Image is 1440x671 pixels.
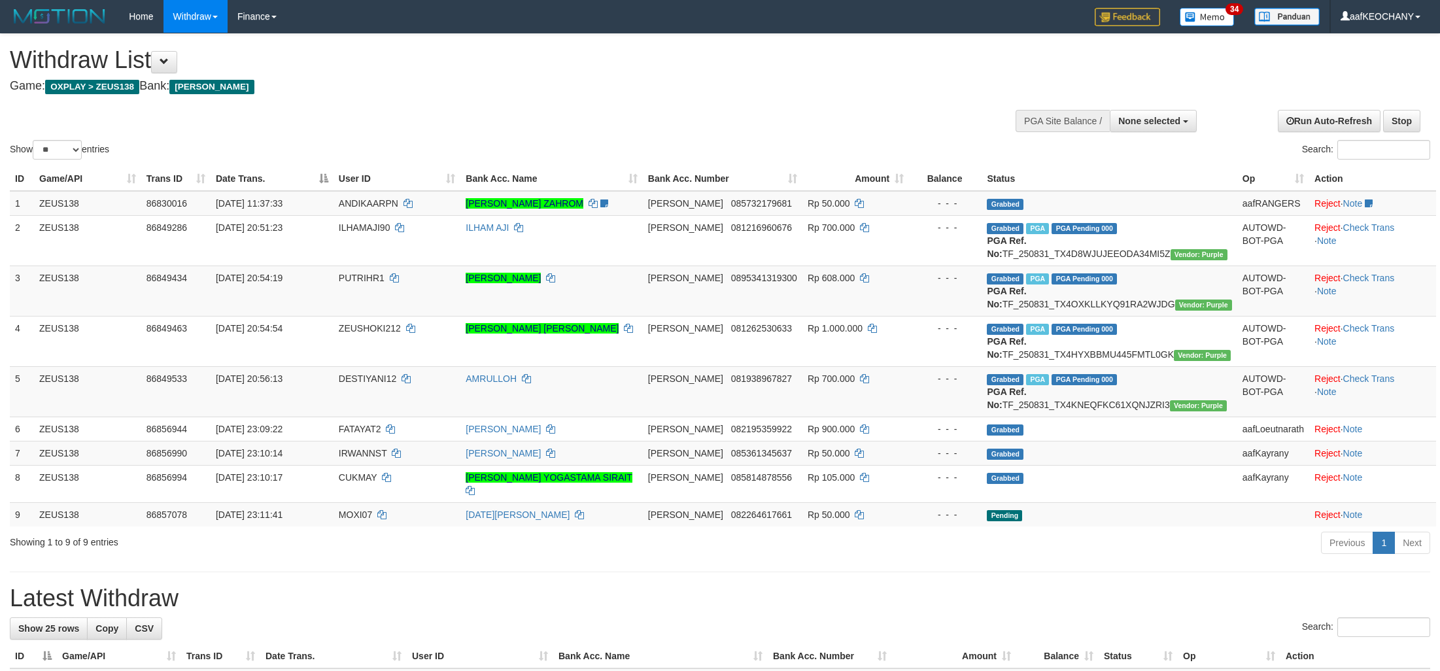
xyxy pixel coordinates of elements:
span: IRWANNST [339,448,387,458]
td: · · [1309,215,1436,266]
span: [PERSON_NAME] [648,472,723,483]
button: None selected [1110,110,1197,132]
td: 5 [10,366,34,417]
div: PGA Site Balance / [1016,110,1110,132]
span: [DATE] 20:51:23 [216,222,283,233]
th: Amount: activate to sort column ascending [892,644,1016,668]
h4: Game: Bank: [10,80,947,93]
td: AUTOWD-BOT-PGA [1237,266,1309,316]
span: Copy 081938967827 to clipboard [731,373,792,384]
a: [PERSON_NAME] YOGASTAMA SIRAIT [466,472,632,483]
a: Stop [1383,110,1420,132]
td: ZEUS138 [34,502,141,526]
span: Rp 50.000 [808,198,850,209]
div: - - - [914,422,976,436]
a: Note [1317,235,1337,246]
a: Reject [1314,323,1341,334]
span: Copy 085732179681 to clipboard [731,198,792,209]
span: [DATE] 23:10:17 [216,472,283,483]
span: [PERSON_NAME] [648,323,723,334]
td: ZEUS138 [34,316,141,366]
span: Rp 50.000 [808,448,850,458]
span: Copy 082264617661 to clipboard [731,509,792,520]
th: Status [982,167,1237,191]
span: [DATE] 23:09:22 [216,424,283,434]
span: 86830016 [146,198,187,209]
span: None selected [1118,116,1180,126]
td: aafKayrany [1237,465,1309,502]
img: Button%20Memo.svg [1180,8,1235,26]
td: · [1309,417,1436,441]
b: PGA Ref. No: [987,387,1026,410]
div: - - - [914,471,976,484]
th: Bank Acc. Name: activate to sort column ascending [460,167,643,191]
th: Balance [909,167,982,191]
span: Marked by aafRornrotha [1026,223,1049,234]
th: Game/API: activate to sort column ascending [34,167,141,191]
label: Search: [1302,140,1430,160]
span: Rp 105.000 [808,472,855,483]
th: Balance: activate to sort column ascending [1016,644,1099,668]
span: Vendor URL: https://trx4.1velocity.biz [1170,400,1227,411]
span: [PERSON_NAME] [648,424,723,434]
td: TF_250831_TX4D8WJUJEEODA34MI5Z [982,215,1237,266]
span: 86849286 [146,222,187,233]
a: Note [1343,424,1363,434]
a: Reject [1314,373,1341,384]
span: Copy 0895341319300 to clipboard [731,273,797,283]
td: ZEUS138 [34,441,141,465]
th: Trans ID: activate to sort column ascending [181,644,260,668]
span: Copy [95,623,118,634]
a: Note [1317,286,1337,296]
a: Note [1343,472,1363,483]
span: [PERSON_NAME] [648,509,723,520]
td: aafRANGERS [1237,191,1309,216]
td: ZEUS138 [34,266,141,316]
span: DESTIYANI12 [339,373,396,384]
span: [PERSON_NAME] [648,222,723,233]
span: [DATE] 11:37:33 [216,198,283,209]
th: Op: activate to sort column ascending [1178,644,1280,668]
td: · · [1309,366,1436,417]
span: Vendor URL: https://trx4.1velocity.biz [1175,300,1232,311]
a: Check Trans [1343,222,1395,233]
span: Rp 700.000 [808,373,855,384]
a: Copy [87,617,127,640]
a: ILHAM AJI [466,222,509,233]
span: [DATE] 23:11:41 [216,509,283,520]
td: ZEUS138 [34,215,141,266]
td: 4 [10,316,34,366]
span: PGA Pending [1052,223,1117,234]
td: 2 [10,215,34,266]
span: Rp 608.000 [808,273,855,283]
td: ZEUS138 [34,366,141,417]
span: [DATE] 20:54:54 [216,323,283,334]
th: Action [1280,644,1430,668]
span: PGA Pending [1052,374,1117,385]
h1: Latest Withdraw [10,585,1430,611]
span: ZEUSHOKI212 [339,323,401,334]
th: Status: activate to sort column ascending [1099,644,1178,668]
a: Next [1394,532,1430,554]
span: 86857078 [146,509,187,520]
span: PGA Pending [1052,324,1117,335]
span: 86856990 [146,448,187,458]
td: 8 [10,465,34,502]
h1: Withdraw List [10,47,947,73]
span: Grabbed [987,473,1023,484]
span: [DATE] 23:10:14 [216,448,283,458]
td: AUTOWD-BOT-PGA [1237,316,1309,366]
div: - - - [914,322,976,335]
a: [PERSON_NAME] [PERSON_NAME] [466,323,619,334]
a: Reject [1314,448,1341,458]
a: [PERSON_NAME] [466,273,541,283]
span: 86849463 [146,323,187,334]
td: 7 [10,441,34,465]
div: - - - [914,271,976,284]
th: Action [1309,167,1436,191]
span: Copy 085361345637 to clipboard [731,448,792,458]
a: CSV [126,617,162,640]
span: 86849434 [146,273,187,283]
a: Note [1317,336,1337,347]
a: AMRULLOH [466,373,517,384]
